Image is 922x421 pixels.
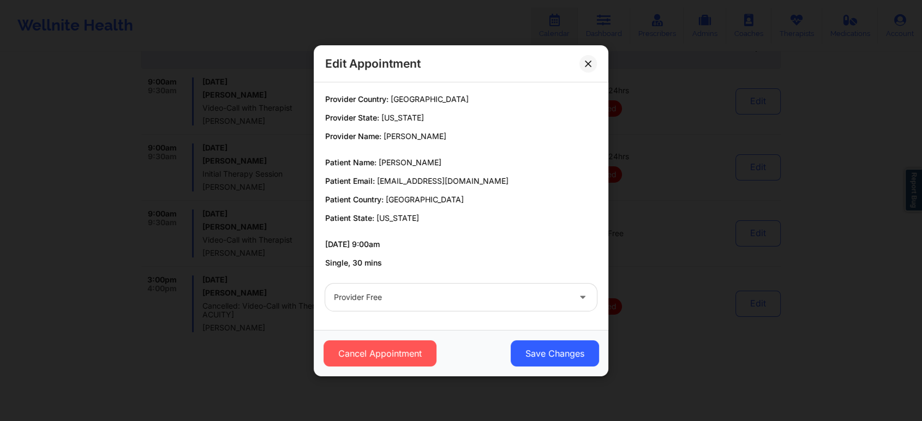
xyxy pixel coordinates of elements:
[325,131,597,142] p: Provider Name:
[379,158,441,167] span: [PERSON_NAME]
[325,157,597,168] p: Patient Name:
[325,56,421,71] h2: Edit Appointment
[376,213,419,222] span: [US_STATE]
[334,284,570,311] div: Provider Free
[324,340,436,366] button: Cancel Appointment
[325,94,597,105] p: Provider Country:
[381,113,424,122] span: [US_STATE]
[325,239,597,250] p: [DATE] 9:00am
[325,112,597,123] p: Provider State:
[511,340,599,366] button: Save Changes
[325,257,597,268] p: Single, 30 mins
[391,94,469,104] span: [GEOGRAPHIC_DATA]
[325,213,597,224] p: Patient State:
[325,194,597,205] p: Patient Country:
[384,131,446,141] span: [PERSON_NAME]
[386,195,464,204] span: [GEOGRAPHIC_DATA]
[377,176,508,185] span: [EMAIL_ADDRESS][DOMAIN_NAME]
[325,176,597,187] p: Patient Email:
